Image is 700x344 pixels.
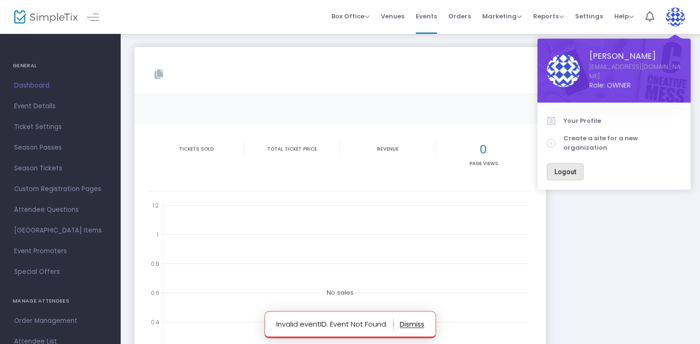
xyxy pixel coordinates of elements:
span: Season Passes [14,142,106,154]
span: Orders [448,4,471,28]
span: [PERSON_NAME] [589,50,681,62]
span: Event Promoters [14,245,106,257]
h2: 0 [437,142,529,157]
span: Box Office [331,12,370,21]
span: Ticket Settings [14,121,106,133]
span: Special Offers [14,266,106,278]
span: Event Details [14,100,106,112]
span: Create a site for a new organization [563,134,681,152]
span: Custom Registration Pages [14,183,106,195]
span: Attendee Questions [14,204,106,216]
a: Your Profile [547,112,681,130]
button: Logout [547,163,584,180]
span: Dashboard [14,80,106,92]
span: [GEOGRAPHIC_DATA] Items [14,224,106,237]
a: Create a site for a new organization [547,129,681,156]
h4: MANAGE ATTENDEES [13,292,107,311]
span: Role: OWNER [589,80,681,90]
p: Invalid eventID. Event Not Found. [276,317,394,332]
span: Logout [554,168,576,176]
span: Events [416,4,437,28]
span: Marketing [482,12,522,21]
h4: GENERAL [13,56,107,75]
p: Total Ticket Price [246,145,338,152]
p: Page Views [437,160,529,167]
span: Order Management [14,315,106,327]
p: Tickets sold [150,145,242,152]
span: Your Profile [563,116,681,126]
button: dismiss [400,317,424,332]
span: Help [614,12,634,21]
span: Settings [575,4,603,28]
span: Season Tickets [14,162,106,175]
p: Revenue [342,145,433,152]
span: Venues [381,4,404,28]
a: [EMAIL_ADDRESS][DOMAIN_NAME] [589,62,681,80]
span: Reports [533,12,564,21]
